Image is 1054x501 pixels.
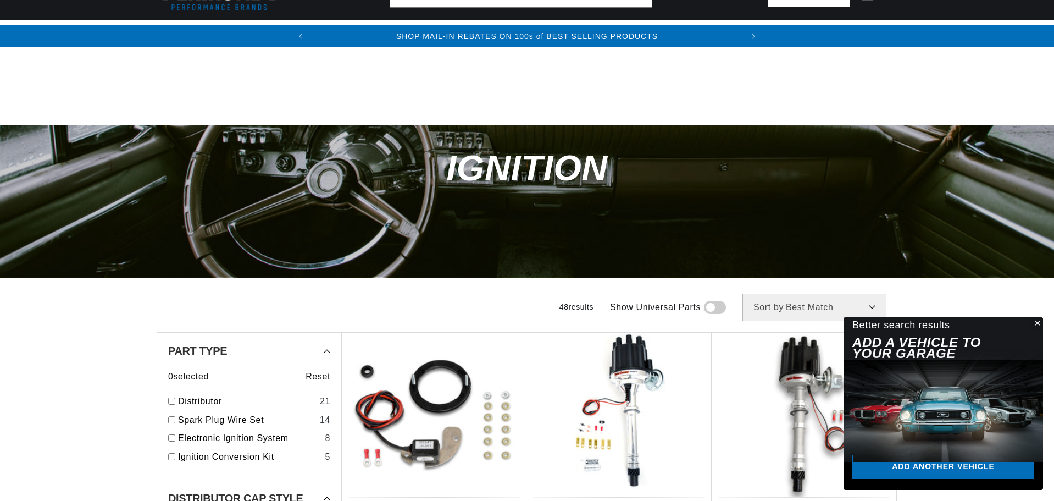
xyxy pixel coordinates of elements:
a: Electronic Ignition System [178,431,320,445]
div: 21 [320,394,330,409]
a: SHOP MAIL-IN REBATES ON 100s of BEST SELLING PRODUCTS [396,32,658,41]
summary: Ignition Conversions [157,20,275,46]
summary: Battery Products [670,20,779,46]
button: Close [1030,317,1043,331]
span: Sort by [753,303,784,312]
summary: Spark Plug Wires [779,20,883,46]
summary: Coils & Distributors [275,20,397,46]
a: Spark Plug Wire Set [178,413,315,427]
a: Add another vehicle [852,455,1034,480]
div: 8 [325,431,330,445]
span: Show Universal Parts [610,300,701,315]
slideshow-component: Translation missing: en.sections.announcements.announcement_bar [129,25,925,47]
button: Translation missing: en.sections.announcements.previous_announcement [290,25,312,47]
span: Ignition [446,148,608,188]
span: 48 results [559,302,593,311]
div: Announcement [312,30,743,42]
a: Ignition Conversion Kit [178,450,320,464]
span: 0 selected [168,370,209,384]
select: Sort by [742,294,886,321]
div: 5 [325,450,330,464]
span: Part Type [168,345,227,356]
div: 1 of 2 [312,30,743,42]
summary: Engine Swaps [587,20,670,46]
summary: Headers, Exhausts & Components [397,20,587,46]
button: Translation missing: en.sections.announcements.next_announcement [742,25,764,47]
summary: Motorcycle [884,20,960,46]
a: Distributor [178,394,315,409]
div: 14 [320,413,330,427]
span: Reset [306,370,330,384]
